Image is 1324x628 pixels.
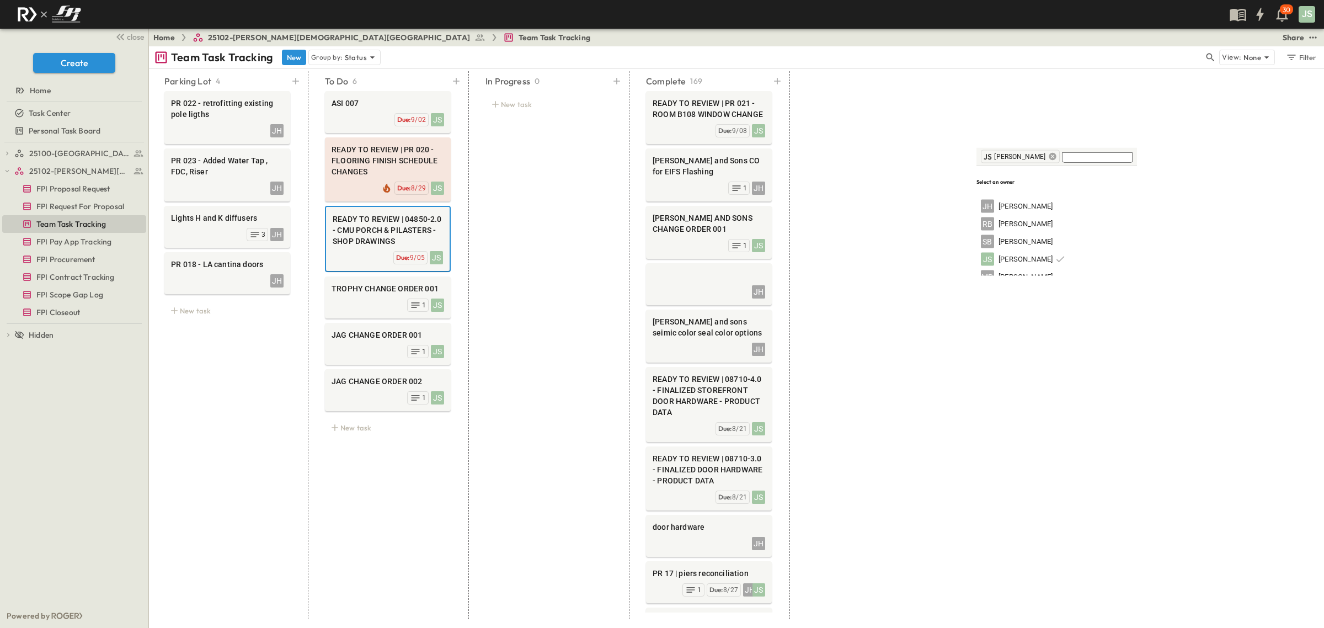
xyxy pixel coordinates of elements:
[422,347,426,356] span: 1
[164,303,290,318] div: New task
[1243,52,1261,63] p: None
[270,182,284,195] div: JH
[36,219,106,230] span: Team Task Tracking
[431,299,444,312] div: JS
[422,301,426,310] span: 1
[282,50,306,65] button: New
[2,162,146,180] div: test
[709,586,723,594] span: Due:
[36,183,110,194] span: FPI Proposal Request
[2,286,146,304] div: test
[410,254,425,262] span: 9/05
[270,124,284,137] div: JH
[33,53,115,73] button: Create
[164,74,211,88] p: Parking Lot
[397,115,411,124] span: Due:
[153,32,175,43] a: Home
[999,272,1053,282] span: [PERSON_NAME]
[2,251,146,268] div: test
[535,76,540,87] p: 0
[999,236,1053,247] span: [PERSON_NAME]
[732,493,747,501] span: 8/21
[690,76,702,87] p: 169
[29,125,100,136] span: Personal Task Board
[431,182,444,195] div: JS
[994,152,1045,161] span: [PERSON_NAME]
[332,283,444,294] span: TROPHY CHANGE ORDER 001
[976,178,1137,185] h6: Select an owner
[411,116,426,124] span: 9/02
[752,491,765,504] div: JS
[208,32,470,43] span: 25102-[PERSON_NAME][DEMOGRAPHIC_DATA][GEOGRAPHIC_DATA]
[752,182,765,195] div: JH
[171,98,284,120] span: PR 022 - retrofitting existing pole ligths
[653,521,765,533] span: door hardware
[981,253,994,266] div: JS
[396,253,410,262] span: Due:
[345,52,367,63] p: Status
[171,50,273,65] p: Team Task Tracking
[2,198,146,215] div: test
[999,201,1053,211] span: [PERSON_NAME]
[36,289,103,300] span: FPI Scope Gap Log
[653,453,765,486] span: READY TO REVIEW | 08710-3.0 - FINALIZED DOOR HARDWARE - PRODUCT DATA
[653,212,765,235] span: [PERSON_NAME] AND SONS CHANGE ORDER 001
[981,200,994,213] div: JH
[743,241,747,250] span: 1
[36,236,111,247] span: FPI Pay App Tracking
[485,97,611,112] div: New task
[718,424,732,433] span: Due:
[2,233,146,251] div: test
[332,376,444,387] span: JAG CHANGE ORDER 002
[2,122,146,140] div: test
[999,254,1053,264] span: [PERSON_NAME]
[653,374,765,418] span: READY TO REVIEW | 08710-4.0 - FINALIZED STOREFRONT DOOR HARDWARE - PRODUCT DATA
[2,304,146,321] div: test
[422,393,426,402] span: 1
[981,235,994,248] div: SB
[752,285,765,299] div: JH
[270,274,284,288] div: JH
[752,422,765,435] div: JS
[1306,31,1320,44] button: test
[984,151,992,162] div: JS
[1283,32,1304,43] div: Share
[397,184,411,192] span: Due:
[29,329,54,340] span: Hidden
[430,251,443,264] div: JS
[332,98,444,109] span: ASI 007
[171,212,284,223] span: Lights H and K diffusers
[718,126,732,135] span: Due:
[431,345,444,358] div: JS
[270,228,284,241] div: JH
[1222,51,1241,63] p: View:
[1285,51,1317,63] div: Filter
[646,74,686,88] p: Complete
[153,32,597,43] nav: breadcrumbs
[431,113,444,126] div: JS
[332,329,444,340] span: JAG CHANGE ORDER 001
[30,85,51,96] span: Home
[216,76,220,87] p: 4
[325,74,348,88] p: To Do
[752,124,765,137] div: JS
[36,254,95,265] span: FPI Procurement
[1299,6,1315,23] div: JS
[29,166,130,177] span: 25102-Christ The Redeemer Anglican Church
[333,214,443,247] span: READY TO REVIEW | 04850-2.0 - CMU PORCH & PILASTERS - SHOP DRAWINGS
[13,3,85,26] img: c8d7d1ed905e502e8f77bf7063faec64e13b34fdb1f2bdd94b0e311fc34f8000.png
[2,215,146,233] div: test
[29,148,130,159] span: 25100-Vanguard Prep School
[431,391,444,405] div: JS
[411,184,426,192] span: 8/29
[752,343,765,356] div: JH
[743,184,747,193] span: 1
[723,586,738,594] span: 8/27
[519,32,590,43] span: Team Task Tracking
[29,108,71,119] span: Task Center
[743,583,756,597] div: JH
[2,180,146,198] div: test
[36,272,115,283] span: FPI Contract Tracking
[2,145,146,162] div: test
[653,316,765,338] span: [PERSON_NAME] and sons seimic color seal color options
